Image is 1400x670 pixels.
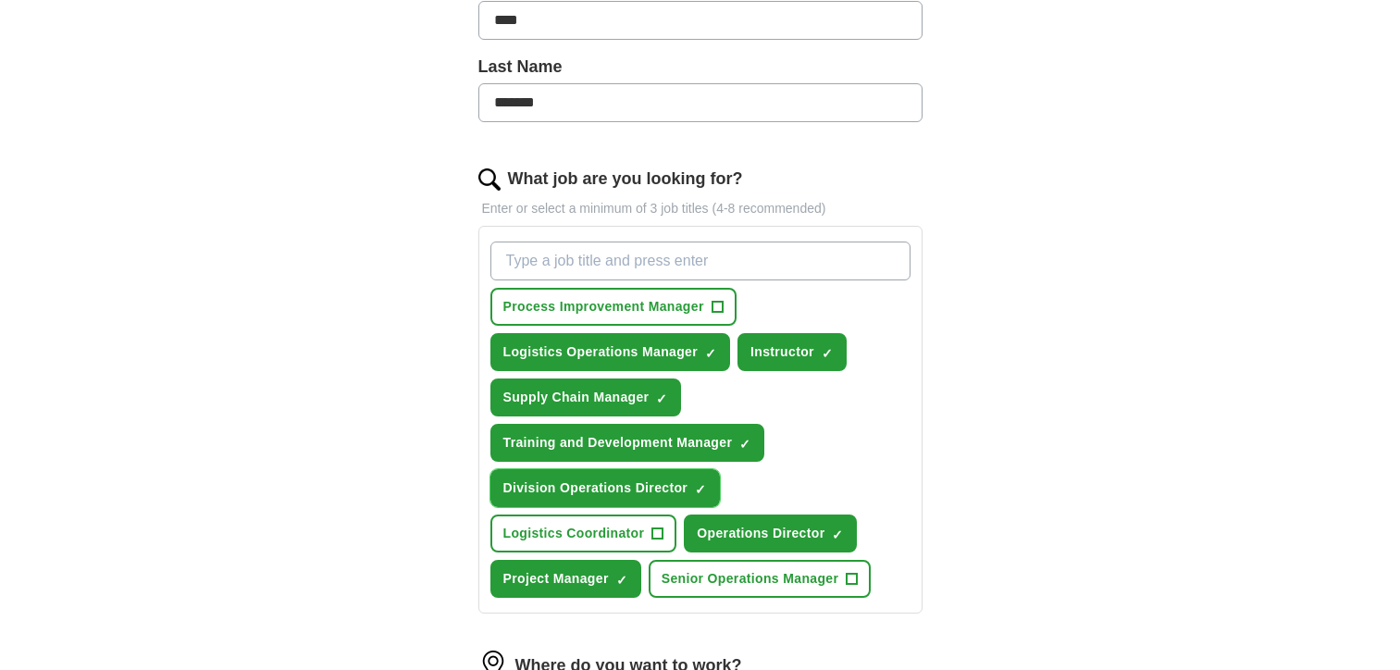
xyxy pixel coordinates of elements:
[616,573,627,588] span: ✓
[503,569,609,589] span: Project Manager
[503,433,733,453] span: Training and Development Manager
[490,333,731,371] button: Logistics Operations Manager✓
[503,342,699,362] span: Logistics Operations Manager
[739,437,750,452] span: ✓
[490,469,721,507] button: Division Operations Director✓
[490,378,682,416] button: Supply Chain Manager✓
[656,391,667,406] span: ✓
[737,333,847,371] button: Instructor✓
[695,482,706,497] span: ✓
[508,167,743,192] label: What job are you looking for?
[478,55,923,80] label: Last Name
[822,346,833,361] span: ✓
[478,168,501,191] img: search.png
[478,199,923,218] p: Enter or select a minimum of 3 job titles (4-8 recommended)
[490,515,677,552] button: Logistics Coordinator
[684,515,857,552] button: Operations Director✓
[503,478,688,498] span: Division Operations Director
[490,424,765,462] button: Training and Development Manager✓
[503,524,645,543] span: Logistics Coordinator
[705,346,716,361] span: ✓
[503,297,704,316] span: Process Improvement Manager
[662,569,839,589] span: Senior Operations Manager
[490,242,911,280] input: Type a job title and press enter
[832,527,843,542] span: ✓
[649,560,872,598] button: Senior Operations Manager
[490,560,641,598] button: Project Manager✓
[490,288,737,326] button: Process Improvement Manager
[503,388,650,407] span: Supply Chain Manager
[697,524,824,543] span: Operations Director
[750,342,814,362] span: Instructor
